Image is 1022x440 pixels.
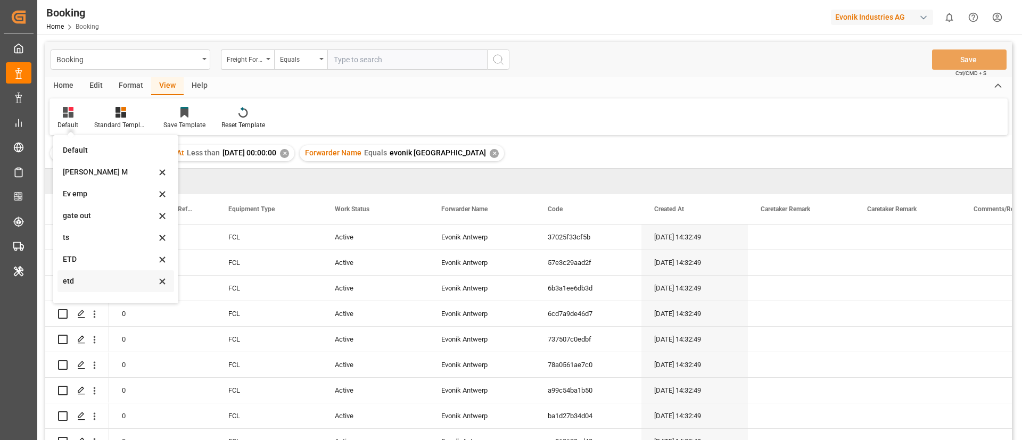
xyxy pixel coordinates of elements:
[428,378,535,403] div: Evonik Antwerp
[322,301,428,326] div: Active
[322,225,428,250] div: Active
[641,301,748,326] div: [DATE] 14:32:49
[487,49,509,70] button: search button
[280,149,289,158] div: ✕
[535,250,641,275] div: 57e3c29aad2f
[45,250,109,276] div: Press SPACE to select this row.
[641,327,748,352] div: [DATE] 14:32:49
[45,403,109,429] div: Press SPACE to select this row.
[955,69,986,77] span: Ctrl/CMD + S
[81,77,111,95] div: Edit
[51,49,210,70] button: open menu
[63,297,156,309] div: ETD 1
[322,276,428,301] div: Active
[322,327,428,352] div: Active
[390,148,486,157] span: evonik [GEOGRAPHIC_DATA]
[45,77,81,95] div: Home
[961,5,985,29] button: Help Center
[535,352,641,377] div: 78a0561ae7c0
[428,301,535,326] div: Evonik Antwerp
[428,276,535,301] div: Evonik Antwerp
[932,49,1007,70] button: Save
[831,7,937,27] button: Evonik Industries AG
[222,148,276,157] span: [DATE] 00:00:00
[46,23,64,30] a: Home
[45,225,109,250] div: Press SPACE to select this row.
[63,254,156,265] div: ETD
[654,205,684,213] span: Created At
[216,301,322,326] div: FCL
[535,327,641,352] div: 737507c0edbf
[63,210,156,221] div: gate out
[227,52,263,64] div: Freight Forwarder's Reference No.
[46,5,99,21] div: Booking
[45,327,109,352] div: Press SPACE to select this row.
[428,327,535,352] div: Evonik Antwerp
[322,352,428,377] div: Active
[151,77,184,95] div: View
[109,378,216,403] div: 0
[63,232,156,243] div: ts
[63,167,156,178] div: [PERSON_NAME] M
[937,5,961,29] button: show 0 new notifications
[428,352,535,377] div: Evonik Antwerp
[641,403,748,428] div: [DATE] 14:32:49
[45,276,109,301] div: Press SPACE to select this row.
[216,327,322,352] div: FCL
[109,352,216,377] div: 0
[111,77,151,95] div: Format
[216,225,322,250] div: FCL
[163,120,205,130] div: Save Template
[216,276,322,301] div: FCL
[228,205,275,213] span: Equipment Type
[184,77,216,95] div: Help
[535,378,641,403] div: a99c54ba1b50
[216,250,322,275] div: FCL
[641,250,748,275] div: [DATE] 14:32:49
[109,327,216,352] div: 0
[56,52,199,65] div: Booking
[535,301,641,326] div: 6cd7a9de46d7
[322,378,428,403] div: Active
[831,10,933,25] div: Evonik Industries AG
[641,276,748,301] div: [DATE] 14:32:49
[535,225,641,250] div: 37025f33cf5b
[221,120,265,130] div: Reset Template
[221,49,274,70] button: open menu
[305,148,361,157] span: Forwarder Name
[441,205,488,213] span: Forwarder Name
[216,378,322,403] div: FCL
[216,403,322,428] div: FCL
[867,205,917,213] span: Caretaker Remark
[641,225,748,250] div: [DATE] 14:32:49
[322,250,428,275] div: Active
[274,49,327,70] button: open menu
[428,225,535,250] div: Evonik Antwerp
[63,145,156,156] div: Default
[322,403,428,428] div: Active
[57,120,78,130] div: Default
[490,149,499,158] div: ✕
[428,403,535,428] div: Evonik Antwerp
[428,250,535,275] div: Evonik Antwerp
[187,148,220,157] span: Less than
[45,301,109,327] div: Press SPACE to select this row.
[45,352,109,378] div: Press SPACE to select this row.
[535,276,641,301] div: 6b3a1ee6db3d
[109,301,216,326] div: 0
[641,378,748,403] div: [DATE] 14:32:49
[761,205,810,213] span: Caretaker Remark
[45,378,109,403] div: Press SPACE to select this row.
[335,205,369,213] span: Work Status
[327,49,487,70] input: Type to search
[216,352,322,377] div: FCL
[63,188,156,200] div: Ev emp
[109,403,216,428] div: 0
[94,120,147,130] div: Standard Templates
[548,205,563,213] span: Code
[641,352,748,377] div: [DATE] 14:32:49
[364,148,387,157] span: Equals
[535,403,641,428] div: ba1d27b34d04
[280,52,316,64] div: Equals
[63,276,156,287] div: etd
